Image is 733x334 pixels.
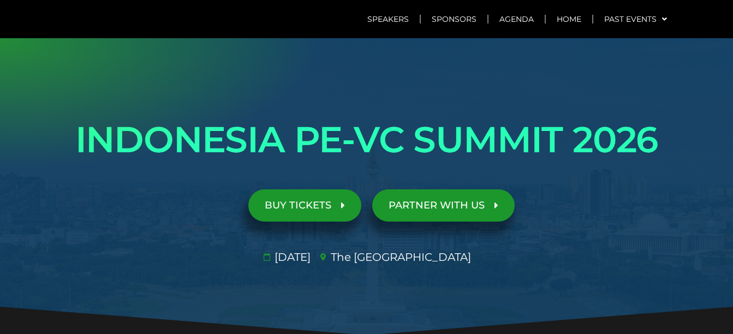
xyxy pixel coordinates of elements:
[488,7,545,32] a: Agenda
[372,189,515,222] a: PARTNER WITH US
[593,7,678,32] a: Past Events
[328,249,471,265] span: The [GEOGRAPHIC_DATA]​
[421,7,487,32] a: Sponsors
[389,200,485,211] span: PARTNER WITH US
[546,7,592,32] a: Home
[248,189,361,222] a: BUY TICKETS
[272,249,311,265] span: [DATE]​
[265,200,331,211] span: BUY TICKETS
[61,109,672,170] h1: INDONESIA PE-VC SUMMIT 2026
[356,7,420,32] a: Speakers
